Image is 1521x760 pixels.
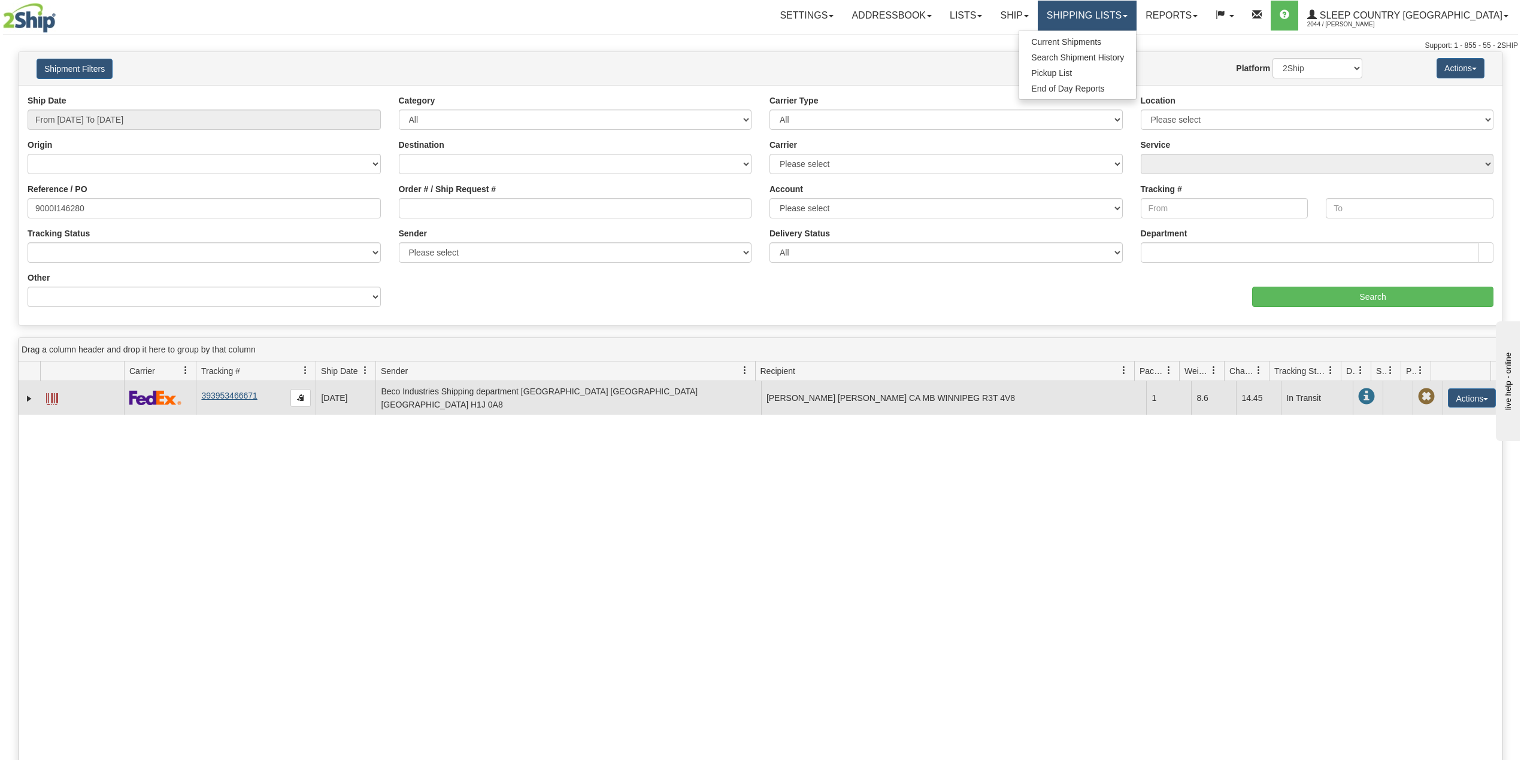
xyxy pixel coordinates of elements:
[355,360,375,381] a: Ship Date filter column settings
[3,41,1518,51] div: Support: 1 - 855 - 55 - 2SHIP
[1320,360,1341,381] a: Tracking Status filter column settings
[1236,62,1270,74] label: Platform
[1031,68,1072,78] span: Pickup List
[201,365,240,377] span: Tracking #
[28,183,87,195] label: Reference / PO
[1141,198,1308,218] input: From
[28,227,90,239] label: Tracking Status
[1229,365,1255,377] span: Charge
[1159,360,1179,381] a: Packages filter column settings
[1236,381,1281,415] td: 14.45
[1031,84,1104,93] span: End of Day Reports
[1249,360,1269,381] a: Charge filter column settings
[1137,1,1207,31] a: Reports
[1141,183,1182,195] label: Tracking #
[129,390,181,405] img: 2 - FedEx Express®
[290,389,311,407] button: Copy to clipboard
[1346,365,1356,377] span: Delivery Status
[28,272,50,284] label: Other
[1406,365,1416,377] span: Pickup Status
[321,365,357,377] span: Ship Date
[771,1,843,31] a: Settings
[1141,227,1187,239] label: Department
[399,95,435,107] label: Category
[381,365,408,377] span: Sender
[1437,58,1484,78] button: Actions
[760,365,795,377] span: Recipient
[19,338,1502,361] div: grid grouping header
[735,360,755,381] a: Sender filter column settings
[1376,365,1386,377] span: Shipment Issues
[129,365,155,377] span: Carrier
[9,10,111,19] div: live help - online
[1252,287,1493,307] input: Search
[1298,1,1517,31] a: Sleep Country [GEOGRAPHIC_DATA] 2044 / [PERSON_NAME]
[1140,365,1165,377] span: Packages
[1410,360,1431,381] a: Pickup Status filter column settings
[1114,360,1134,381] a: Recipient filter column settings
[1380,360,1401,381] a: Shipment Issues filter column settings
[399,139,444,151] label: Destination
[399,227,427,239] label: Sender
[1019,81,1136,96] a: End of Day Reports
[37,59,113,79] button: Shipment Filters
[28,139,52,151] label: Origin
[1281,381,1353,415] td: In Transit
[843,1,941,31] a: Addressbook
[1307,19,1397,31] span: 2044 / [PERSON_NAME]
[295,360,316,381] a: Tracking # filter column settings
[769,227,830,239] label: Delivery Status
[1141,139,1171,151] label: Service
[28,95,66,107] label: Ship Date
[769,183,803,195] label: Account
[769,95,818,107] label: Carrier Type
[1184,365,1210,377] span: Weight
[1019,65,1136,81] a: Pickup List
[1204,360,1224,381] a: Weight filter column settings
[46,388,58,407] a: Label
[1274,365,1326,377] span: Tracking Status
[1350,360,1371,381] a: Delivery Status filter column settings
[1448,388,1496,408] button: Actions
[1031,37,1101,47] span: Current Shipments
[399,183,496,195] label: Order # / Ship Request #
[941,1,991,31] a: Lists
[991,1,1037,31] a: Ship
[316,381,375,415] td: [DATE]
[1146,381,1191,415] td: 1
[1326,198,1493,218] input: To
[1031,53,1124,62] span: Search Shipment History
[1317,10,1502,20] span: Sleep Country [GEOGRAPHIC_DATA]
[1493,319,1520,441] iframe: chat widget
[1358,388,1375,405] span: In Transit
[1191,381,1236,415] td: 8.6
[769,139,797,151] label: Carrier
[201,391,257,400] a: 393953466671
[23,393,35,405] a: Expand
[1418,388,1435,405] span: Pickup Not Assigned
[761,381,1147,415] td: [PERSON_NAME] [PERSON_NAME] CA MB WINNIPEG R3T 4V8
[1019,34,1136,50] a: Current Shipments
[175,360,196,381] a: Carrier filter column settings
[3,3,56,33] img: logo2044.jpg
[1038,1,1137,31] a: Shipping lists
[1141,95,1175,107] label: Location
[375,381,761,415] td: Beco Industries Shipping department [GEOGRAPHIC_DATA] [GEOGRAPHIC_DATA] [GEOGRAPHIC_DATA] H1J 0A8
[1019,50,1136,65] a: Search Shipment History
